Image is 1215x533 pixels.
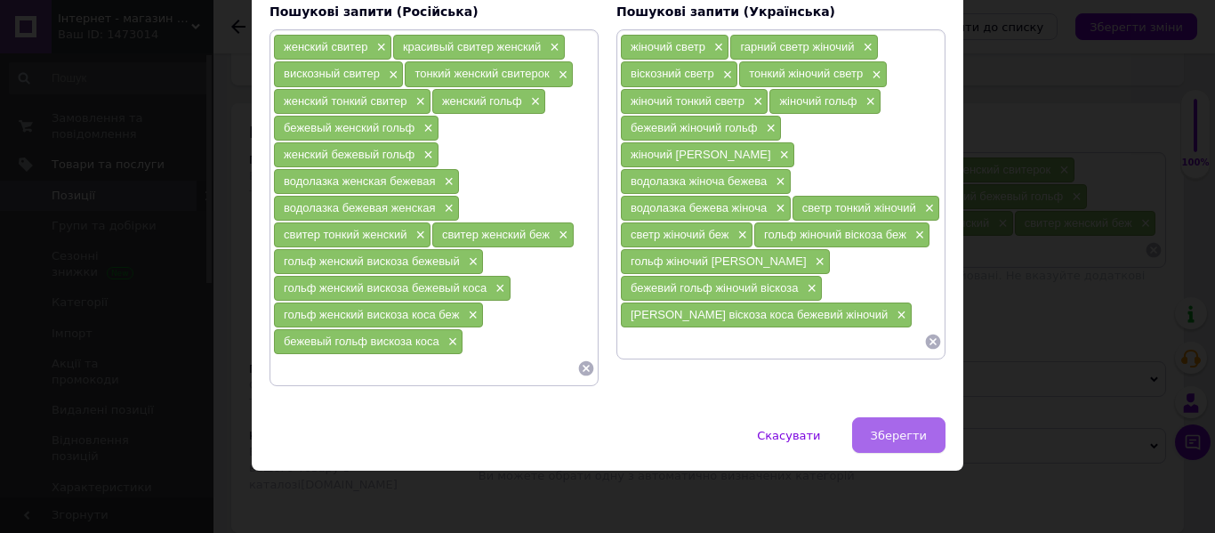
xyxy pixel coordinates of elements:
[284,148,414,161] span: женский бежевый гольф
[442,228,550,241] span: свитер женский беж
[372,40,386,55] span: ×
[757,429,820,442] span: Скасувати
[811,254,825,270] span: ×
[858,40,873,55] span: ×
[403,40,541,53] span: красивый свитер женский
[442,94,522,108] span: женский гольф
[284,174,435,188] span: водолазка женская бежевая
[740,40,854,53] span: гарний светр жіночий
[463,308,478,323] span: ×
[284,335,439,348] span: бежевый гольф вискоза коса
[802,201,916,214] span: светр тонкий жіночий
[439,174,454,190] span: ×
[444,335,458,350] span: ×
[270,4,479,19] span: Пошукові запити (Російська)
[802,281,817,296] span: ×
[892,308,906,323] span: ×
[439,201,454,216] span: ×
[419,121,433,136] span: ×
[761,121,776,136] span: ×
[631,254,807,268] span: гольф жіночий [PERSON_NAME]
[284,121,414,134] span: бежевый женский гольф
[284,281,487,295] span: гольф женский вискоза бежевый коса
[284,254,460,268] span: гольф женский вискоза бежевый
[527,94,541,109] span: ×
[631,174,767,188] span: водолазка жіноча бежева
[491,281,505,296] span: ×
[921,201,935,216] span: ×
[554,228,568,243] span: ×
[384,68,398,83] span: ×
[284,67,380,80] span: вискозный свитер
[464,254,479,270] span: ×
[631,228,729,241] span: светр жіночий беж
[411,228,425,243] span: ×
[631,67,714,80] span: віскозний светр
[764,228,906,241] span: гольф жіночий віскоза беж
[414,67,549,80] span: тонкий женский свитерок
[284,40,367,53] span: женский свитер
[852,417,945,453] button: Зберегти
[616,4,835,19] span: Пошукові запити (Українська)
[734,228,748,243] span: ×
[776,148,790,163] span: ×
[631,201,767,214] span: водолазка бежева жіноча
[631,40,705,53] span: жіночий светр
[738,417,839,453] button: Скасувати
[779,94,857,108] span: жіночий гольф
[710,40,724,55] span: ×
[867,68,881,83] span: ×
[749,94,763,109] span: ×
[749,67,863,80] span: тонкий жіночий светр
[545,40,559,55] span: ×
[18,103,631,177] p: Высокая горловина с отворотом обеспечивает тепло и уют в прохладное время года, при этом выглядит...
[411,94,425,109] span: ×
[631,308,888,321] span: [PERSON_NAME] віскоза коса бежевий жіночий
[18,18,631,92] p: Женский гольф бежевого цвета с содержанием вискозы предназначен для тех, кто ценит комфорт и элег...
[771,174,785,190] span: ×
[284,308,459,321] span: гольф женский вискоза коса беж
[284,201,435,214] span: водолазка бежевая женская
[554,68,568,83] span: ×
[862,94,876,109] span: ×
[631,148,771,161] span: жіночий [PERSON_NAME]
[631,121,757,134] span: бежевий жіночий гольф
[911,228,925,243] span: ×
[631,94,744,108] span: жіночий тонкий светр
[719,68,733,83] span: ×
[419,148,433,163] span: ×
[284,228,406,241] span: свитер тонкий женский
[871,429,927,442] span: Зберегти
[771,201,785,216] span: ×
[284,94,406,108] span: женский тонкий свитер
[631,281,798,295] span: бежевий гольф жіночий віскоза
